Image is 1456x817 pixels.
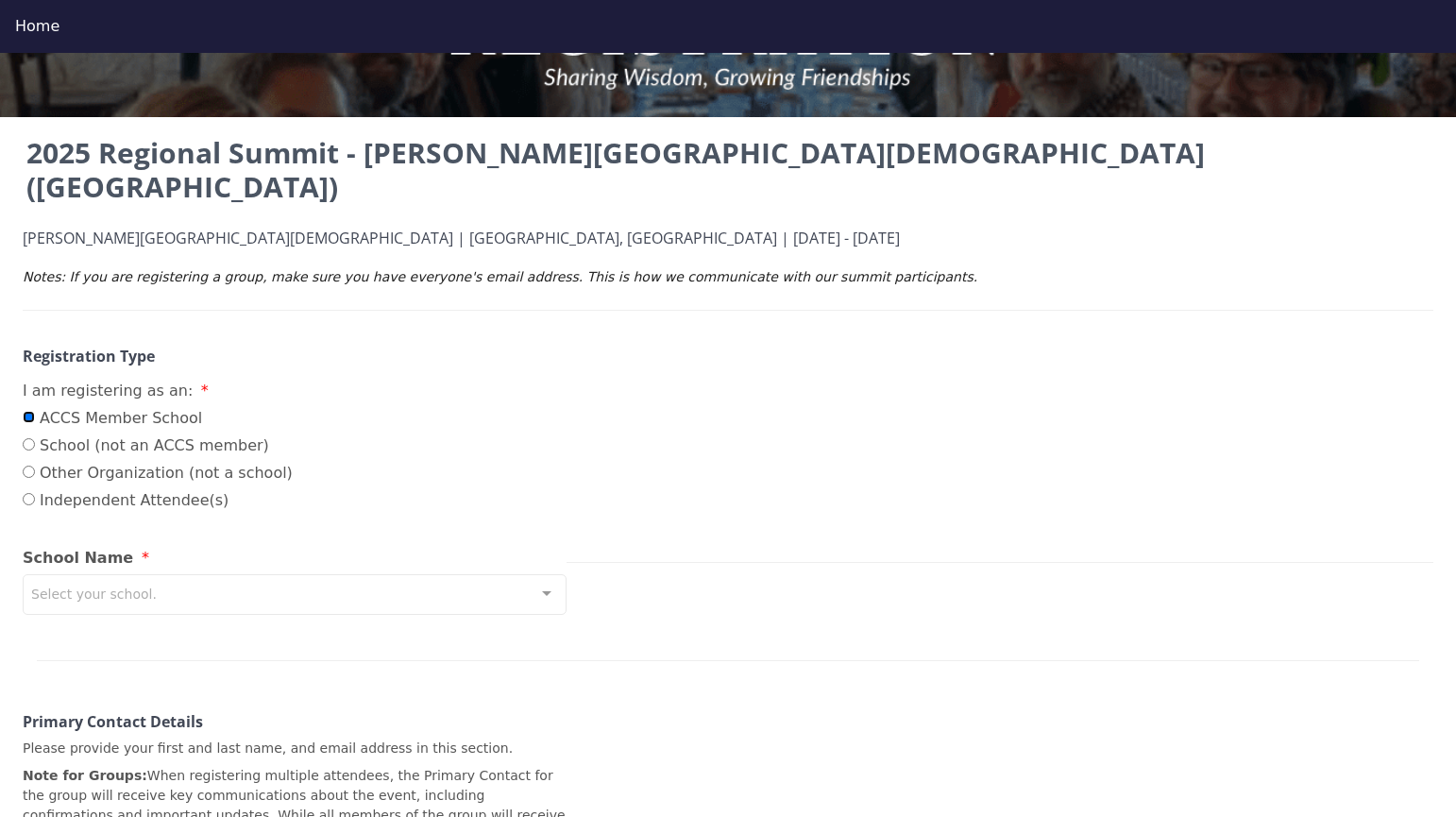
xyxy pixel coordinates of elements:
p: Please provide your first and last name, and email address in this section. [23,739,567,758]
strong: Primary Contact Details [23,711,203,732]
label: School (not an ACCS member) [23,434,293,457]
label: Other Organization (not a school) [23,462,293,485]
input: Other Organization (not a school) [23,466,35,478]
span: School Name [23,549,133,567]
label: Independent Attendee(s) [23,489,293,512]
h2: 2025 Regional Summit - [PERSON_NAME][GEOGRAPHIC_DATA][DEMOGRAPHIC_DATA] ([GEOGRAPHIC_DATA]) [23,132,1433,208]
strong: Note for Groups: [23,768,147,783]
strong: Registration Type [23,346,155,366]
input: ACCS Member School [23,411,35,423]
span: I am registering as an: [23,382,193,400]
em: Notes: If you are registering a group, make sure you have everyone's email address. This is how w... [23,269,977,284]
label: ACCS Member School [23,407,293,430]
h4: [PERSON_NAME][GEOGRAPHIC_DATA][DEMOGRAPHIC_DATA] | [GEOGRAPHIC_DATA], [GEOGRAPHIC_DATA] | [DATE] ... [23,230,1433,247]
div: Home [15,15,1441,38]
span: Select your school. [31,583,157,604]
input: School (not an ACCS member) [23,438,35,451]
input: Independent Attendee(s) [23,493,35,505]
